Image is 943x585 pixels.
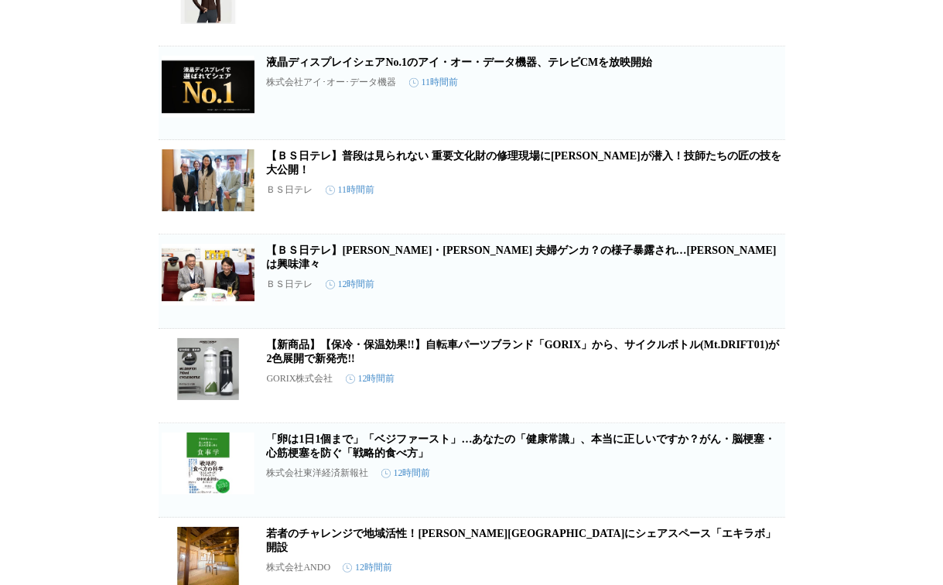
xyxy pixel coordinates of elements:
[267,150,781,176] a: 【ＢＳ日テレ】普段は見られない 重要文化財の修理現場に[PERSON_NAME]が潜入！技師たちの匠の技を大公開！
[267,467,369,480] p: 株式会社東洋経済新報社
[162,56,255,118] img: 液晶ディスプレイシェアNo.1のアイ・オー・データ機器、テレビCMを放映開始
[267,372,333,385] p: GORIX株式会社
[346,372,395,385] time: 12時間前
[267,183,313,197] p: ＢＳ日テレ
[162,433,255,494] img: 「卵は1日1個まで」「ベジファースト」…あなたの「健康常識」、本当に正しいですか？がん・脳梗塞・心筋梗塞を防ぐ「戦略的食べ方」
[267,339,780,364] a: 【新商品】【保冷・保温効果!!】自転車パーツブランド「GORIX」から、サイクルボトル(Mt.DRIFT01)が2色展開で新発売!!
[162,149,255,211] img: 【ＢＳ日テレ】普段は見られない 重要文化財の修理現場に冨永愛が潜入！技師たちの匠の技を大公開！
[267,245,777,270] a: 【ＢＳ日テレ】[PERSON_NAME]・[PERSON_NAME] 夫婦ゲンカ？の様子暴露され…[PERSON_NAME]は興味津々
[409,76,459,89] time: 11時間前
[267,56,653,68] a: 液晶ディスプレイシェアNo.1のアイ・オー・データ機器、テレビCMを放映開始
[267,278,313,291] p: ＢＳ日テレ
[326,278,375,291] time: 12時間前
[267,561,331,574] p: 株式会社ANDO
[267,528,777,553] a: 若者のチャレンジで地域活性！[PERSON_NAME][GEOGRAPHIC_DATA]にシェアスペース「エキラボ」開設
[326,183,375,197] time: 11時間前
[162,338,255,400] img: 【新商品】【保冷・保温効果!!】自転車パーツブランド「GORIX」から、サイクルボトル(Mt.DRIFT01)が2色展開で新発売!!
[343,561,392,574] time: 12時間前
[267,76,397,89] p: 株式会社アイ･オー･データ機器
[381,467,431,480] time: 12時間前
[267,433,776,459] a: 「卵は1日1個まで」「ベジファースト」…あなたの「健康常識」、本当に正しいですか？がん・脳梗塞・心筋梗塞を防ぐ「戦略的食べ方」
[162,244,255,306] img: 【ＢＳ日テレ】中川家・礼二 夫婦ゲンカ？の様子暴露され…友近は興味津々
